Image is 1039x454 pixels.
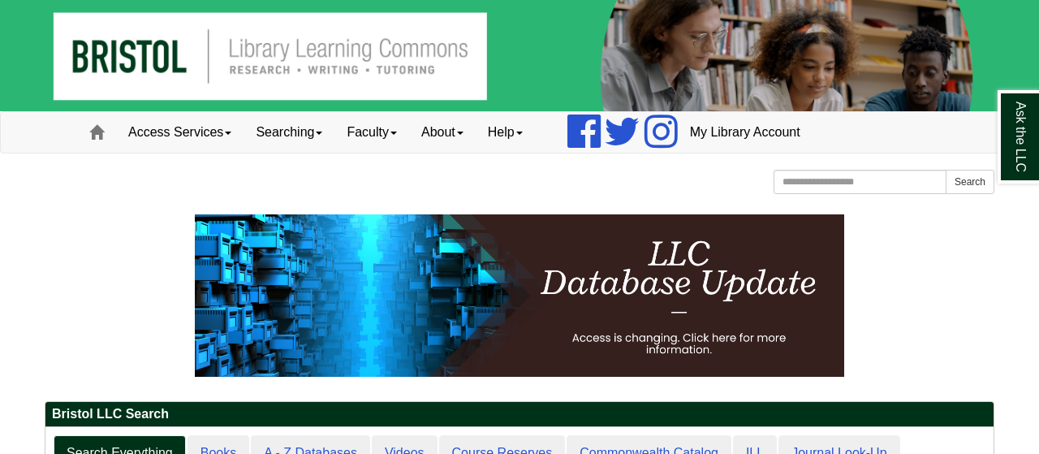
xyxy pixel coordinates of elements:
[195,214,844,377] img: HTML tutorial
[946,170,994,194] button: Search
[476,112,535,153] a: Help
[45,402,994,427] h2: Bristol LLC Search
[409,112,476,153] a: About
[678,112,813,153] a: My Library Account
[244,112,334,153] a: Searching
[334,112,409,153] a: Faculty
[116,112,244,153] a: Access Services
